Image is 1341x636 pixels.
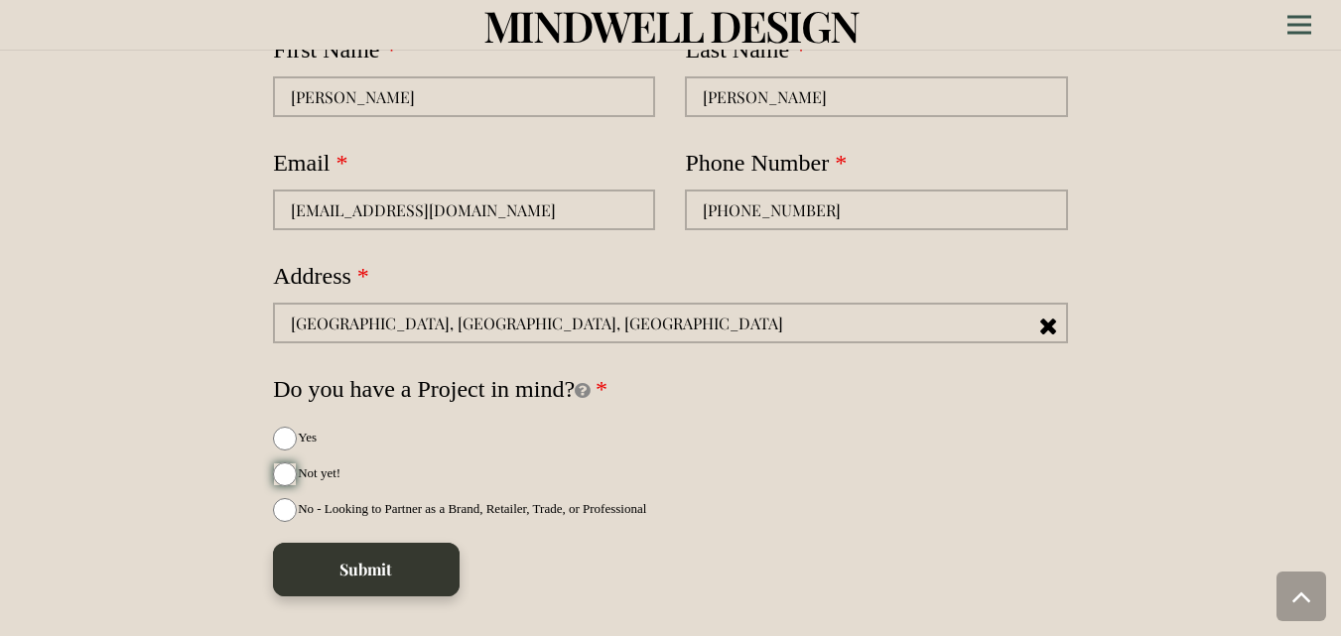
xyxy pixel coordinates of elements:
[298,465,340,480] span: Not yet!
[273,137,347,190] label: Email
[685,137,847,190] label: Phone Number
[298,430,317,445] span: Yes
[273,24,397,76] label: First Name
[273,498,297,522] input: No - Looking to Partner as a Brand, Retailer, Trade, or Professional
[273,543,459,596] button: Submit
[298,501,646,516] span: No - Looking to Partner as a Brand, Retailer, Trade, or Professional
[685,190,1067,230] input: (___) ___-____
[1276,572,1326,621] a: Back to top
[273,303,1068,343] input: autocomplete
[273,462,297,486] input: Not yet!
[273,363,607,416] label: Do you have a Project in mind?
[273,250,369,303] label: Address
[273,427,297,450] input: Yes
